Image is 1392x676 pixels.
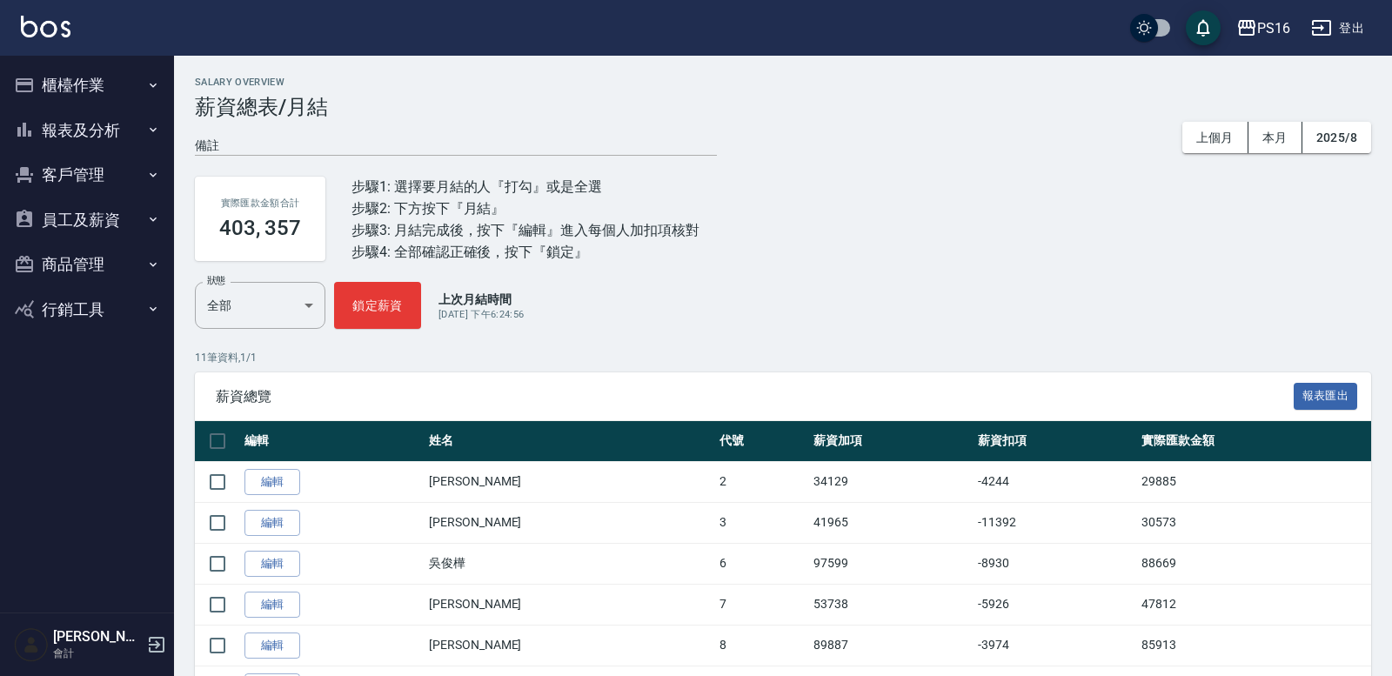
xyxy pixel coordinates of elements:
[53,646,142,661] p: 會計
[1137,502,1371,543] td: 30573
[244,632,300,659] a: 編輯
[809,421,974,462] th: 薪資加項
[195,350,1371,365] p: 11 筆資料, 1 / 1
[809,625,974,666] td: 89887
[334,282,421,329] button: 鎖定薪資
[974,502,1138,543] td: -11392
[351,219,699,241] div: 步驟3: 月結完成後，按下『編輯』進入每個人加扣項核對
[425,421,714,462] th: 姓名
[7,108,167,153] button: 報表及分析
[244,469,300,496] a: 編輯
[1248,122,1302,154] button: 本月
[809,584,974,625] td: 53738
[1137,543,1371,584] td: 88669
[351,197,699,219] div: 步驟2: 下方按下『月結』
[216,388,1294,405] span: 薪資總覽
[715,461,810,502] td: 2
[425,625,714,666] td: [PERSON_NAME]
[425,584,714,625] td: [PERSON_NAME]
[974,421,1138,462] th: 薪資扣項
[715,421,810,462] th: 代號
[1294,387,1358,404] a: 報表匯出
[1182,122,1248,154] button: 上個月
[1137,421,1371,462] th: 實際匯款金額
[7,63,167,108] button: 櫃檯作業
[974,584,1138,625] td: -5926
[1137,625,1371,666] td: 85913
[1186,10,1221,45] button: save
[195,282,325,329] div: 全部
[7,152,167,197] button: 客戶管理
[715,625,810,666] td: 8
[7,242,167,287] button: 商品管理
[1302,122,1371,154] button: 2025/8
[7,197,167,243] button: 員工及薪資
[219,216,302,240] h3: 403, 357
[195,95,1371,119] h3: 薪資總表/月結
[244,592,300,619] a: 編輯
[438,309,524,320] span: [DATE] 下午6:24:56
[7,287,167,332] button: 行銷工具
[974,543,1138,584] td: -8930
[425,461,714,502] td: [PERSON_NAME]
[244,551,300,578] a: 編輯
[351,241,699,263] div: 步驟4: 全部確認正確後，按下『鎖定』
[244,510,300,537] a: 編輯
[351,176,699,197] div: 步驟1: 選擇要月結的人『打勾』或是全選
[207,274,225,287] label: 狀態
[1304,12,1371,44] button: 登出
[21,16,70,37] img: Logo
[1137,584,1371,625] td: 47812
[974,625,1138,666] td: -3974
[809,502,974,543] td: 41965
[425,543,714,584] td: 吳俊樺
[715,584,810,625] td: 7
[53,628,142,646] h5: [PERSON_NAME]
[1229,10,1297,46] button: PS16
[809,543,974,584] td: 97599
[438,291,524,308] p: 上次月結時間
[715,543,810,584] td: 6
[809,461,974,502] td: 34129
[974,461,1138,502] td: -4244
[425,502,714,543] td: [PERSON_NAME]
[1137,461,1371,502] td: 29885
[1294,383,1358,410] button: 報表匯出
[715,502,810,543] td: 3
[240,421,425,462] th: 編輯
[1257,17,1290,39] div: PS16
[14,627,49,662] img: Person
[216,197,304,209] h2: 實際匯款金額合計
[195,77,1371,88] h2: Salary Overview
